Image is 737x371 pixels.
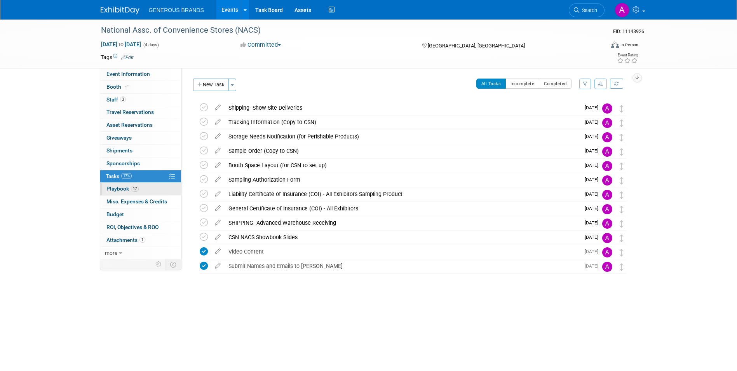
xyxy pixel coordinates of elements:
div: Booth Space Layout (for CSN to set up) [225,159,580,172]
span: [DATE] [585,105,602,110]
a: Edit [121,55,134,60]
a: edit [211,119,225,126]
a: edit [211,234,225,241]
a: Travel Reservations [100,106,181,119]
span: Shipments [106,147,132,154]
a: edit [211,191,225,198]
i: Move task [620,105,624,112]
span: more [105,250,117,256]
a: Playbook17 [100,183,181,195]
div: Sampling Authorization Form [225,173,580,186]
a: Search [569,3,605,17]
span: Staff [106,96,126,103]
div: Video Content [225,245,580,258]
span: 17% [121,173,132,179]
span: ROI, Objectives & ROO [106,224,159,230]
a: Event Information [100,68,181,80]
span: 17 [131,186,139,192]
div: Submit Names and Emails to [PERSON_NAME] [225,259,580,273]
a: Shipments [100,145,181,157]
img: Astrid Aguayo [602,161,612,171]
div: Shipping- Show Site Deliveries [225,101,580,114]
i: Move task [620,234,624,242]
span: [DATE] [585,234,602,240]
img: Astrid Aguayo [602,219,612,229]
img: Astrid Aguayo [602,204,612,214]
span: [GEOGRAPHIC_DATA], [GEOGRAPHIC_DATA] [428,43,525,49]
span: Tasks [106,173,132,179]
td: Personalize Event Tab Strip [152,259,166,269]
img: Astrid Aguayo [602,247,612,257]
span: 1 [139,237,145,243]
span: [DATE] [585,163,602,168]
td: Tags [101,53,134,61]
span: (4 days) [143,42,159,47]
span: Sponsorships [106,160,140,166]
span: Event Information [106,71,150,77]
img: ExhibitDay [101,7,139,14]
img: Astrid Aguayo [615,3,629,17]
span: 3 [120,96,126,102]
a: Giveaways [100,132,181,144]
span: Asset Reservations [106,122,153,128]
a: edit [211,176,225,183]
span: [DATE] [585,220,602,226]
div: Event Rating [617,53,638,57]
i: Move task [620,163,624,170]
div: General Certificate of Insurance (COI) - All Exhibitors [225,202,580,215]
span: [DATE] [585,177,602,182]
span: Giveaways [106,135,132,141]
a: edit [211,104,225,111]
div: In-Person [620,42,638,48]
i: Move task [620,263,624,271]
a: ROI, Objectives & ROO [100,221,181,234]
div: SHIPPING- Advanced Warehouse Receiving [225,216,580,229]
a: edit [211,133,225,140]
button: Incomplete [505,79,539,89]
i: Move task [620,206,624,213]
a: Tasks17% [100,170,181,183]
img: Astrid Aguayo [602,233,612,243]
span: GENEROUS BRANDS [149,7,204,13]
a: edit [211,147,225,154]
span: Travel Reservations [106,109,154,115]
button: All Tasks [476,79,506,89]
span: [DATE] [DATE] [101,41,141,48]
a: Asset Reservations [100,119,181,131]
img: Format-Inperson.png [611,42,619,48]
span: Search [579,7,597,13]
div: Storage Needs Notification (for Perishable Products) [225,130,580,143]
a: Attachments1 [100,234,181,247]
button: Committed [238,41,284,49]
a: edit [211,162,225,169]
div: Liability Certificate of Insurance (COI) - All Exhibitors Sampling Product [225,187,580,201]
span: [DATE] [585,119,602,125]
span: [DATE] [585,134,602,139]
a: Refresh [610,79,623,89]
div: Tracking Information (Copy to CSN) [225,115,580,129]
a: Staff3 [100,94,181,106]
span: [DATE] [585,191,602,197]
div: Sample Order (Copy to CSN) [225,144,580,157]
a: edit [211,248,225,255]
img: Astrid Aguayo [602,118,612,128]
a: Budget [100,208,181,221]
a: Sponsorships [100,157,181,170]
span: Budget [106,211,124,217]
a: Misc. Expenses & Credits [100,196,181,208]
img: Astrid Aguayo [602,262,612,272]
i: Booth reservation complete [125,84,129,89]
button: Completed [539,79,572,89]
div: CSN NACS Showbook Slides [225,231,580,244]
img: Astrid Aguayo [602,147,612,157]
a: edit [211,219,225,226]
span: Misc. Expenses & Credits [106,198,167,205]
img: Astrid Aguayo [602,175,612,185]
a: edit [211,205,225,212]
i: Move task [620,191,624,199]
button: New Task [193,79,229,91]
span: Booth [106,84,130,90]
span: [DATE] [585,263,602,269]
a: edit [211,262,225,269]
span: Attachments [106,237,145,243]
